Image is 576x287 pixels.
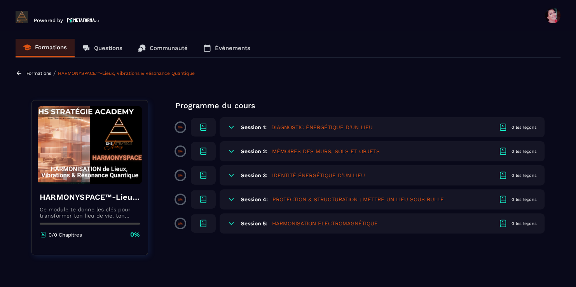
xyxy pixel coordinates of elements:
p: Événements [215,45,250,52]
h5: IDENTITÉ ÉNERGÉTIQUE D’UN LIEU [272,171,365,179]
p: 0% [178,150,183,153]
span: / [53,69,56,77]
p: 0% [178,174,183,177]
p: 0% [178,126,183,129]
h5: DIAGNOSTIC ÉNERGÉTIQUE D’UN LIEU [271,123,373,131]
h5: HARMONISATION ÉLECTROMAGNÉTIQUE [272,220,378,227]
div: 0 les leçons [511,124,537,130]
h6: Session 4: [241,196,268,202]
a: Formations [16,39,75,57]
img: banner [38,106,142,184]
div: 0 les leçons [511,173,537,178]
p: 0/0 Chapitres [49,232,82,238]
a: Communauté [130,39,195,57]
a: Événements [195,39,258,57]
h6: Session 3: [241,172,267,178]
div: 0 les leçons [511,221,537,226]
h5: PROTECTION & STRUCTURATION : METTRE UN LIEU SOUS BULLE [272,195,444,203]
p: Formations [35,44,67,51]
h6: Session 1: [241,124,267,130]
a: HARMONYSPACE™-Lieux, Vibrations & Résonance Quantique [58,71,195,76]
div: 0 les leçons [511,197,537,202]
p: Programme du cours [175,100,545,111]
img: logo [67,17,99,23]
p: 0% [130,230,140,239]
h6: Session 2: [241,148,267,154]
h6: Session 5: [241,220,267,226]
p: 0% [178,222,183,225]
p: Ce module te donne les clés pour transformer ton lieu de vie, ton cabinet ou ton entreprise en un... [40,206,140,219]
a: Formations [26,71,51,76]
img: logo-branding [16,11,28,23]
p: Questions [94,45,122,52]
div: 0 les leçons [511,149,537,154]
h5: MÉMOIRES DES MURS, SOLS ET OBJETS [272,147,380,155]
a: Questions [75,39,130,57]
p: Powered by [34,17,63,23]
p: Communauté [150,45,188,52]
h4: HARMONYSPACE™-Lieux, Vibrations & Résonance Quantique [40,192,140,202]
p: 0% [178,198,183,201]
